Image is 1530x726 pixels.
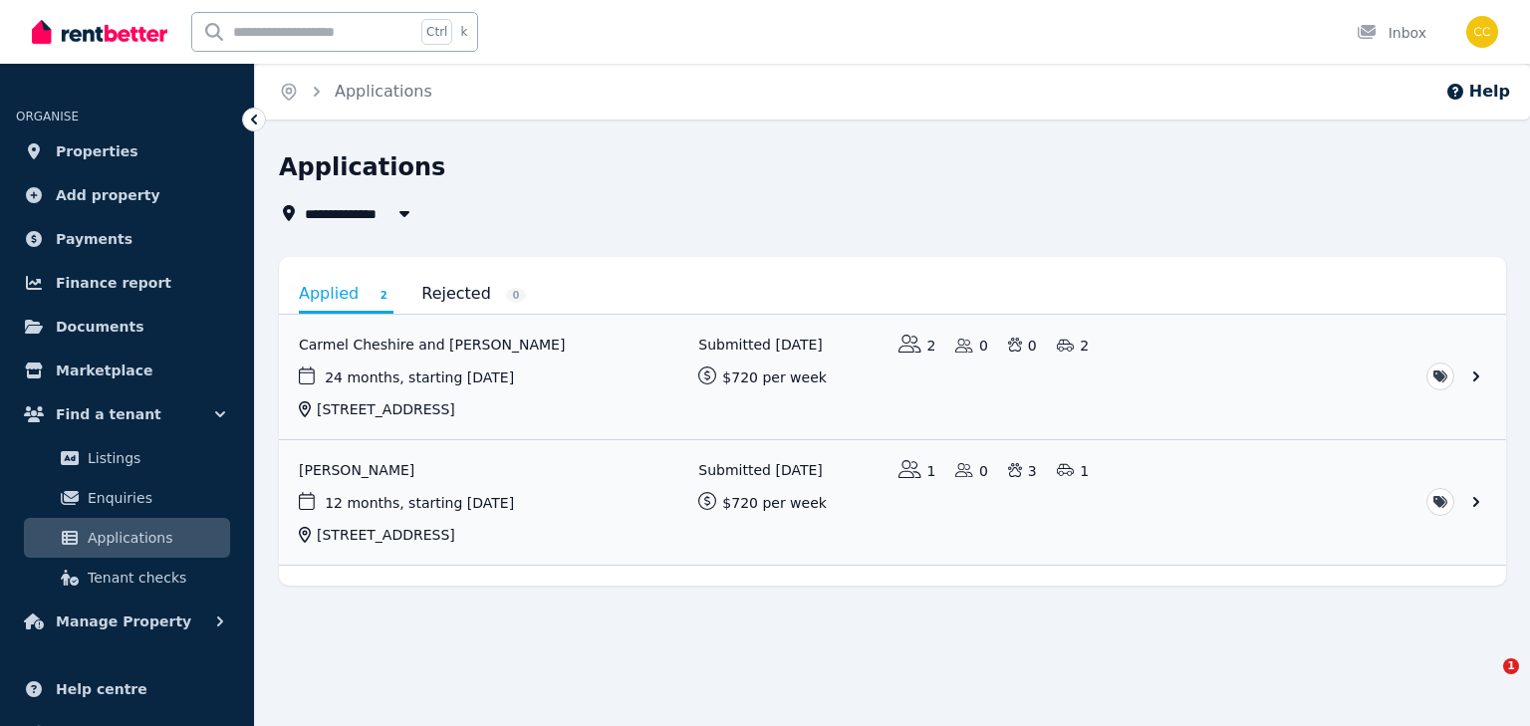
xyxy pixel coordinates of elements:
[24,438,230,478] a: Listings
[88,446,222,470] span: Listings
[299,277,393,314] a: Applied
[56,183,160,207] span: Add property
[1357,23,1426,43] div: Inbox
[56,677,147,701] span: Help centre
[16,351,238,390] a: Marketplace
[16,219,238,259] a: Payments
[279,315,1506,439] a: View application: Carmel Cheshire and Dennis Cheshire
[1503,658,1519,674] span: 1
[460,24,467,40] span: k
[56,271,171,295] span: Finance report
[24,518,230,558] a: Applications
[24,478,230,518] a: Enquiries
[1466,16,1498,48] img: Charles Chaaya
[56,315,144,339] span: Documents
[1462,658,1510,706] iframe: Intercom live chat
[16,669,238,709] a: Help centre
[279,440,1506,565] a: View application: Deanna Holloway
[56,359,152,382] span: Marketplace
[56,402,161,426] span: Find a tenant
[421,277,526,311] a: Rejected
[255,64,456,120] nav: Breadcrumb
[374,288,393,303] span: 2
[279,151,445,183] h1: Applications
[16,175,238,215] a: Add property
[335,82,432,101] a: Applications
[16,131,238,171] a: Properties
[88,526,222,550] span: Applications
[16,602,238,641] button: Manage Property
[88,486,222,510] span: Enquiries
[56,227,132,251] span: Payments
[56,609,191,633] span: Manage Property
[16,307,238,347] a: Documents
[24,558,230,598] a: Tenant checks
[16,263,238,303] a: Finance report
[16,394,238,434] button: Find a tenant
[506,288,526,303] span: 0
[32,17,167,47] img: RentBetter
[1445,80,1510,104] button: Help
[88,566,222,590] span: Tenant checks
[421,19,452,45] span: Ctrl
[16,110,79,123] span: ORGANISE
[56,139,138,163] span: Properties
